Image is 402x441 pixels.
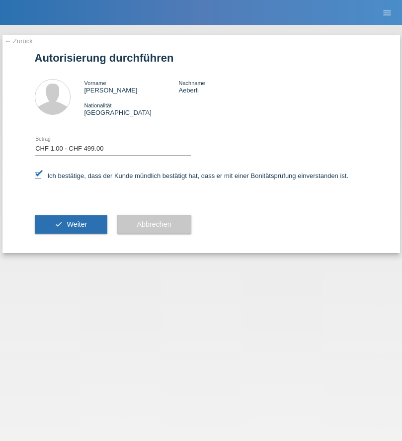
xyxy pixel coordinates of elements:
a: menu [377,9,397,15]
button: Abbrechen [117,215,191,234]
div: Aeberli [178,79,273,94]
span: Nachname [178,80,205,86]
span: Vorname [84,80,106,86]
label: Ich bestätige, dass der Kunde mündlich bestätigt hat, dass er mit einer Bonitätsprüfung einversta... [35,172,349,179]
span: Weiter [67,220,87,228]
a: ← Zurück [5,37,33,45]
span: Nationalität [84,102,112,108]
h1: Autorisierung durchführen [35,52,368,64]
span: Abbrechen [137,220,171,228]
i: check [55,220,63,228]
div: [PERSON_NAME] [84,79,179,94]
button: check Weiter [35,215,107,234]
i: menu [382,8,392,18]
div: [GEOGRAPHIC_DATA] [84,101,179,116]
